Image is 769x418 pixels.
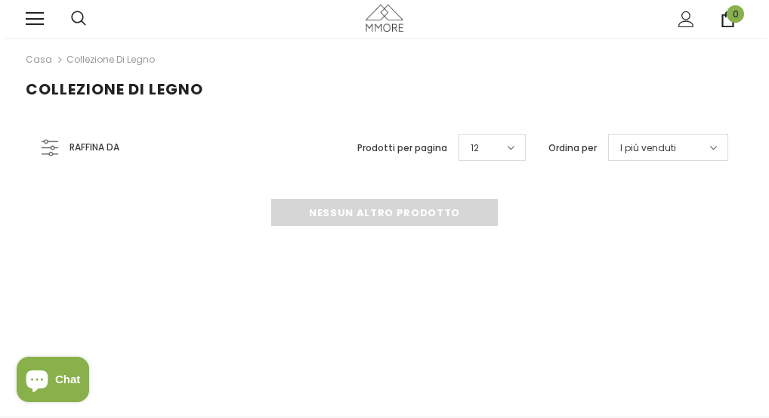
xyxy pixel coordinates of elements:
inbox-online-store-chat: Shopify online store chat [12,357,94,406]
span: Raffina da [69,139,119,156]
a: Casa [26,51,52,69]
label: Ordina per [548,141,597,156]
span: 0 [727,5,744,23]
span: 12 [471,141,479,156]
span: I più venduti [620,141,676,156]
a: Collezione di legno [66,53,155,66]
label: Prodotti per pagina [357,141,447,156]
img: Casi MMORE [366,5,403,31]
a: 0 [720,11,736,27]
span: Collezione di legno [26,79,203,100]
